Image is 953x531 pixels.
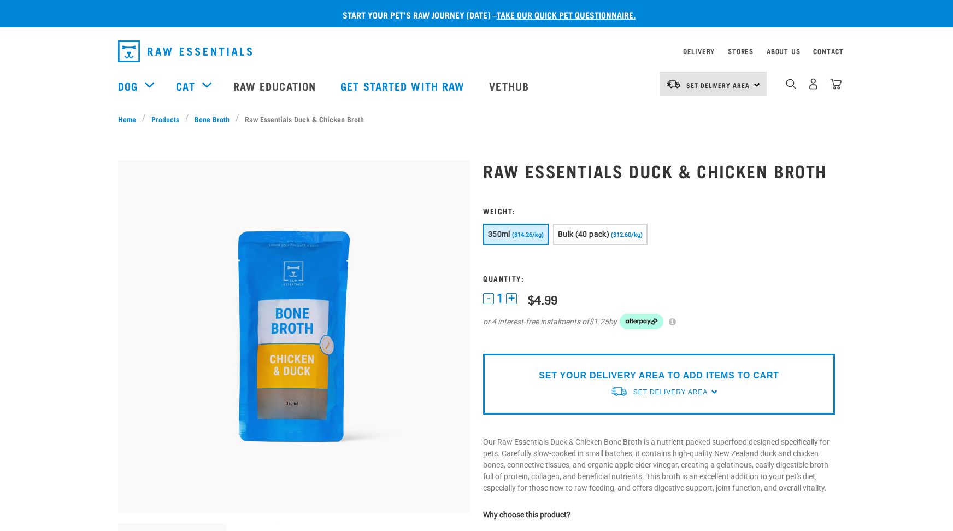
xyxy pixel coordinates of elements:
img: Afterpay [620,314,663,329]
img: home-icon@2x.png [830,78,842,90]
div: $4.99 [528,293,557,306]
img: home-icon-1@2x.png [786,79,796,89]
button: - [483,293,494,304]
a: Raw Education [222,64,330,108]
div: or 4 interest-free instalments of by [483,314,835,329]
span: Set Delivery Area [633,388,708,396]
button: + [506,293,517,304]
button: Bulk (40 pack) ($12.60/kg) [553,224,648,245]
a: Home [118,113,142,125]
a: Delivery [683,49,715,53]
img: RE Product Shoot 2023 Nov8793 1 [118,160,470,512]
nav: breadcrumbs [118,113,835,125]
span: Bulk (40 pack) [558,230,609,238]
span: ($14.26/kg) [512,231,544,238]
a: Cat [176,78,195,94]
p: SET YOUR DELIVERY AREA TO ADD ITEMS TO CART [539,369,779,382]
img: user.png [808,78,819,90]
a: Bone Broth [189,113,236,125]
h1: Raw Essentials Duck & Chicken Broth [483,161,835,180]
a: Vethub [478,64,543,108]
p: Our Raw Essentials Duck & Chicken Bone Broth is a nutrient-packed superfood designed specifically... [483,436,835,494]
a: Stores [728,49,754,53]
h3: Weight: [483,207,835,215]
span: 1 [497,293,503,304]
a: Get started with Raw [330,64,478,108]
a: take our quick pet questionnaire. [497,12,636,17]
strong: Why choose this product? [483,510,570,519]
a: Dog [118,78,138,94]
button: 350ml ($14.26/kg) [483,224,549,245]
span: Set Delivery Area [686,83,750,87]
span: 350ml [488,230,510,238]
img: van-moving.png [666,79,681,89]
img: Raw Essentials Logo [118,40,252,62]
nav: dropdown navigation [109,36,844,67]
img: van-moving.png [610,386,628,397]
a: Contact [813,49,844,53]
span: $1.25 [589,316,609,328]
a: Products [146,113,185,125]
span: ($12.60/kg) [611,231,643,238]
a: About Us [767,49,800,53]
h3: Quantity: [483,274,835,282]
